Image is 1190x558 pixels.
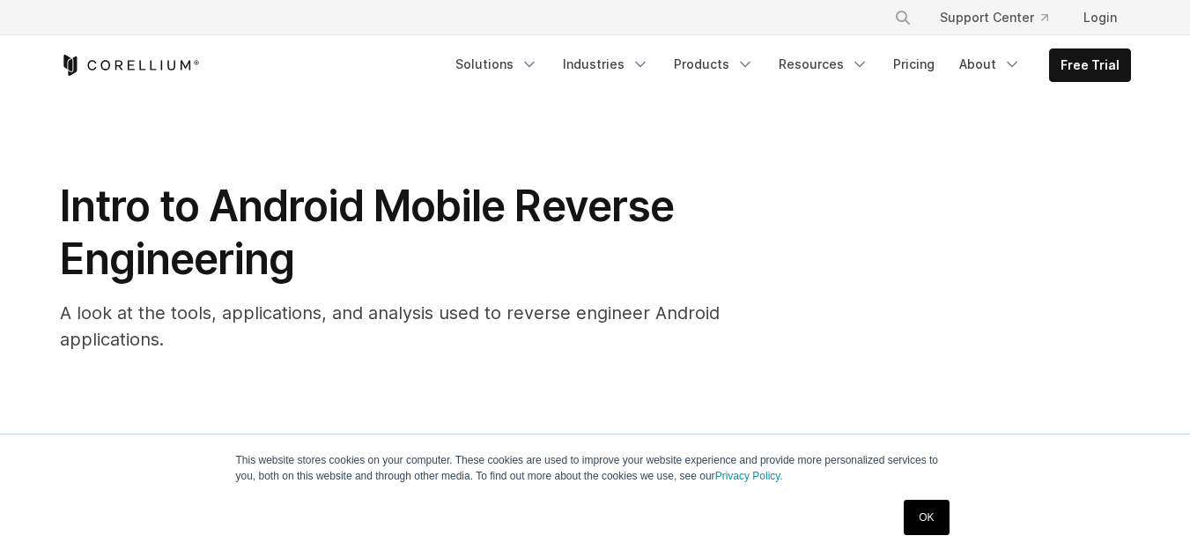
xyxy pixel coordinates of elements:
a: Pricing [883,48,945,80]
div: Navigation Menu [873,2,1131,33]
a: Industries [552,48,660,80]
button: Search [887,2,919,33]
a: Corellium Home [60,55,200,76]
a: Resources [768,48,879,80]
a: OK [904,500,949,535]
a: Products [663,48,765,80]
p: This website stores cookies on your computer. These cookies are used to improve your website expe... [236,452,955,484]
a: Free Trial [1050,49,1130,81]
a: Support Center [926,2,1062,33]
span: Intro to Android Mobile Reverse Engineering [60,180,674,285]
a: Solutions [445,48,549,80]
a: Login [1069,2,1131,33]
div: Navigation Menu [445,48,1131,82]
span: A look at the tools, applications, and analysis used to reverse engineer Android applications. [60,302,720,350]
a: About [949,48,1031,80]
a: Privacy Policy. [715,470,783,482]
